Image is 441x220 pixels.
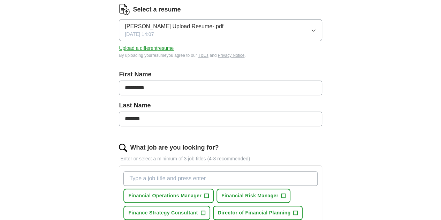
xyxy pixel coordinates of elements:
[125,31,154,38] span: [DATE] 14:07
[198,53,208,58] a: T&Cs
[221,192,278,199] span: Financial Risk Manager
[119,4,130,15] img: CV Icon
[119,101,322,110] label: Last Name
[119,70,322,79] label: First Name
[216,189,290,203] button: Financial Risk Manager
[218,53,245,58] a: Privacy Notice
[133,5,181,14] label: Select a resume
[123,189,214,203] button: Financial Operations Manager
[213,206,303,220] button: Director of Financial Planning
[119,52,322,59] div: By uploading your resume you agree to our and .
[128,192,202,199] span: Financial Operations Manager
[123,171,317,186] input: Type a job title and press enter
[119,19,322,41] button: [PERSON_NAME] Upload Resume-.pdf[DATE] 14:07
[218,209,291,217] span: Director of Financial Planning
[119,155,322,162] p: Enter or select a minimum of 3 job titles (4-8 recommended)
[123,206,210,220] button: Finance Strategy Consultant
[125,22,223,31] span: [PERSON_NAME] Upload Resume-.pdf
[119,144,127,152] img: search.png
[119,45,174,52] button: Upload a differentresume
[130,143,219,152] label: What job are you looking for?
[128,209,198,217] span: Finance Strategy Consultant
